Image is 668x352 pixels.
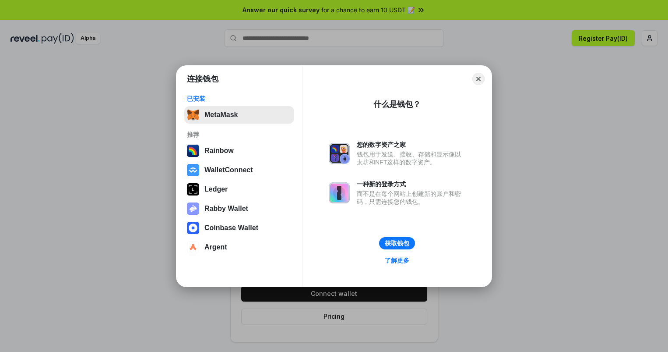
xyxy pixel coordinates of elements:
img: svg+xml,%3Csvg%20xmlns%3D%22http%3A%2F%2Fwww.w3.org%2F2000%2Fsvg%22%20width%3D%2228%22%20height%3... [187,183,199,196]
img: svg+xml,%3Csvg%20xmlns%3D%22http%3A%2F%2Fwww.w3.org%2F2000%2Fsvg%22%20fill%3D%22none%22%20viewBox... [329,182,350,203]
div: 而不是在每个网站上创建新的账户和密码，只需连接您的钱包。 [357,190,465,206]
button: WalletConnect [184,161,294,179]
button: MetaMask [184,106,294,124]
div: 获取钱包 [385,239,409,247]
img: svg+xml,%3Csvg%20width%3D%2228%22%20height%3D%2228%22%20viewBox%3D%220%200%2028%2028%22%20fill%3D... [187,241,199,253]
img: svg+xml,%3Csvg%20width%3D%22120%22%20height%3D%22120%22%20viewBox%3D%220%200%20120%20120%22%20fil... [187,145,199,157]
div: 您的数字资产之家 [357,141,465,149]
button: Coinbase Wallet [184,219,294,237]
div: 已安装 [187,95,292,103]
img: svg+xml,%3Csvg%20xmlns%3D%22http%3A%2F%2Fwww.w3.org%2F2000%2Fsvg%22%20fill%3D%22none%22%20viewBox... [329,143,350,164]
button: Rainbow [184,142,294,160]
button: 获取钱包 [379,237,415,249]
img: svg+xml,%3Csvg%20width%3D%2228%22%20height%3D%2228%22%20viewBox%3D%220%200%2028%2028%22%20fill%3D... [187,222,199,234]
div: Argent [204,243,227,251]
img: svg+xml,%3Csvg%20xmlns%3D%22http%3A%2F%2Fwww.w3.org%2F2000%2Fsvg%22%20fill%3D%22none%22%20viewBox... [187,203,199,215]
div: WalletConnect [204,166,253,174]
button: Close [472,73,485,85]
button: Ledger [184,181,294,198]
div: Rabby Wallet [204,205,248,213]
a: 了解更多 [380,255,415,266]
div: Coinbase Wallet [204,224,258,232]
div: Rainbow [204,147,234,155]
button: Rabby Wallet [184,200,294,217]
img: svg+xml,%3Csvg%20fill%3D%22none%22%20height%3D%2233%22%20viewBox%3D%220%200%2035%2033%22%20width%... [187,109,199,121]
img: svg+xml,%3Csvg%20width%3D%2228%22%20height%3D%2228%22%20viewBox%3D%220%200%2028%2028%22%20fill%3D... [187,164,199,176]
div: 了解更多 [385,256,409,264]
div: Ledger [204,185,228,193]
h1: 连接钱包 [187,74,218,84]
div: MetaMask [204,111,238,119]
div: 一种新的登录方式 [357,180,465,188]
div: 什么是钱包？ [373,99,421,110]
div: 推荐 [187,131,292,139]
button: Argent [184,238,294,256]
div: 钱包用于发送、接收、存储和显示像以太坊和NFT这样的数字资产。 [357,150,465,166]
